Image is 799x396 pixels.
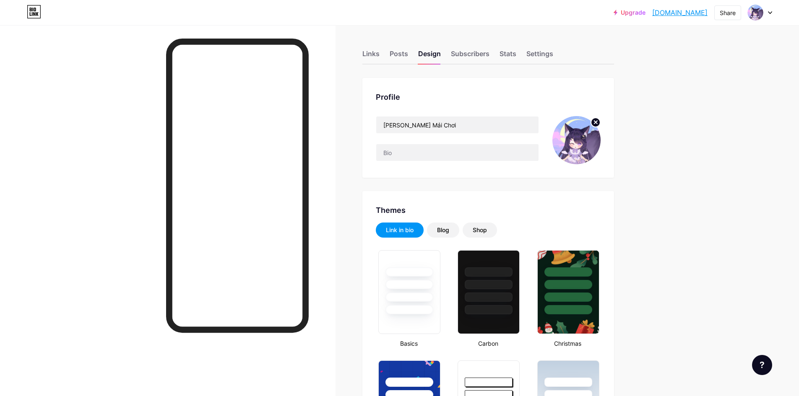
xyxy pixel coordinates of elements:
div: Themes [376,204,601,216]
div: Carbon [455,339,521,348]
a: [DOMAIN_NAME] [652,8,708,18]
div: Link in bio [386,226,414,234]
div: Subscribers [451,49,489,64]
div: Christmas [535,339,601,348]
div: Posts [390,49,408,64]
div: Blog [437,226,449,234]
div: Basics [376,339,442,348]
div: Settings [526,49,553,64]
div: Design [418,49,441,64]
img: caomaichoi [747,5,763,21]
input: Name [376,116,539,133]
div: Profile [376,91,601,103]
img: caomaichoi [552,116,601,164]
div: Share [720,8,736,17]
div: Stats [500,49,516,64]
div: Links [362,49,380,64]
input: Bio [376,144,539,161]
div: Shop [473,226,487,234]
a: Upgrade [614,9,645,16]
